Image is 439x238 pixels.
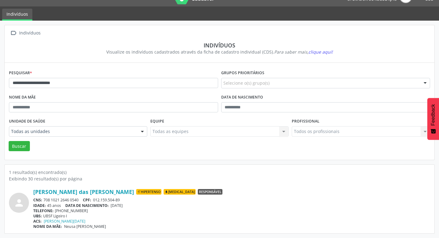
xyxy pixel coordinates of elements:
label: Grupos prioritários [221,68,264,78]
a: [PERSON_NAME] das [PERSON_NAME] [33,188,134,195]
i:  [9,29,18,38]
span: Todas as unidades [11,128,135,135]
div: 708 1021 2646 0540 [33,197,430,203]
i: Para saber mais, [274,49,333,55]
button: Buscar [9,141,30,151]
span: DATA DE NASCIMENTO: [65,203,109,208]
span: ACS: [33,219,42,224]
div: 45 anos [33,203,430,208]
label: Pesquisar [9,68,32,78]
a: Indivíduos [2,9,32,21]
span: IDADE: [33,203,46,208]
label: Nome da mãe [9,93,36,102]
div: Visualize os indivíduos cadastrados através da ficha de cadastro individual (CDS). [13,49,426,55]
div: Indivíduos [13,42,426,49]
span: Hipertenso [136,189,161,195]
span: TELEFONE: [33,208,54,213]
span: Neusa [PERSON_NAME] [64,224,106,229]
span: 012.159.504-89 [93,197,120,203]
div: [PHONE_NUMBER] [33,208,430,213]
label: Equipe [150,117,164,126]
div: 1 resultado(s) encontrado(s) [9,169,430,175]
span: CNS: [33,197,42,203]
span: Responsável [198,189,222,195]
div: Exibindo 30 resultado(s) por página [9,175,430,182]
label: Unidade de saúde [9,117,45,126]
span: UBS: [33,213,42,219]
a: [PERSON_NAME][DATE] [44,219,85,224]
span: clique aqui! [308,49,333,55]
span: CPF: [83,197,91,203]
i: person [14,197,25,208]
span: Feedback [430,104,436,126]
span: [MEDICAL_DATA] [164,189,196,195]
label: Profissional [292,117,319,126]
div: Indivíduos [18,29,42,38]
label: Data de nascimento [221,93,263,102]
a:  Indivíduos [9,29,42,38]
span: Selecione o(s) grupo(s) [223,80,270,86]
div: UBSF Ligeiro I [33,213,430,219]
span: [DATE] [111,203,123,208]
button: Feedback - Mostrar pesquisa [427,98,439,140]
span: NOME DA MÃE: [33,224,62,229]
